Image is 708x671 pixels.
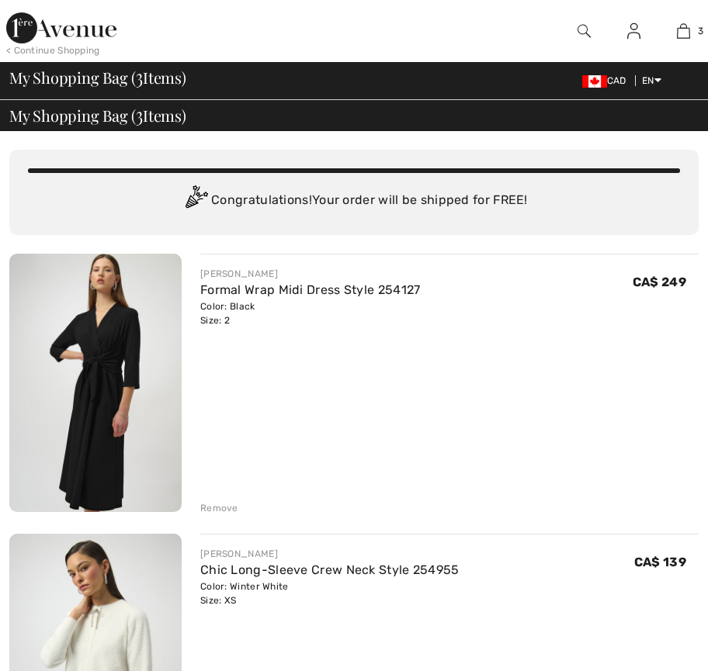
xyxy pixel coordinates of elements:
a: Chic Long-Sleeve Crew Neck Style 254955 [200,562,460,577]
div: Color: Black Size: 2 [200,299,421,327]
div: [PERSON_NAME] [200,267,421,281]
span: My Shopping Bag ( Items) [9,108,186,123]
span: CAD [582,75,633,86]
div: < Continue Shopping [6,43,100,57]
span: My Shopping Bag ( Items) [9,70,186,85]
span: 3 [136,66,143,86]
div: Color: Winter White Size: XS [200,579,460,607]
span: CA$ 139 [634,555,686,569]
img: Formal Wrap Midi Dress Style 254127 [9,254,182,512]
span: EN [642,75,661,86]
img: Congratulation2.svg [180,185,211,216]
img: My Bag [677,22,690,40]
span: CA$ 249 [633,275,686,289]
div: Remove [200,501,238,515]
img: search the website [578,22,591,40]
div: Congratulations! Your order will be shipped for FREE! [28,185,680,216]
img: Canadian Dollar [582,75,607,88]
span: 3 [136,104,143,124]
a: 3 [659,22,707,40]
div: [PERSON_NAME] [200,547,460,561]
img: My Info [627,22,640,40]
a: Formal Wrap Midi Dress Style 254127 [200,282,421,297]
a: Sign In [615,22,653,41]
span: 3 [698,24,703,38]
img: 1ère Avenue [6,12,116,43]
